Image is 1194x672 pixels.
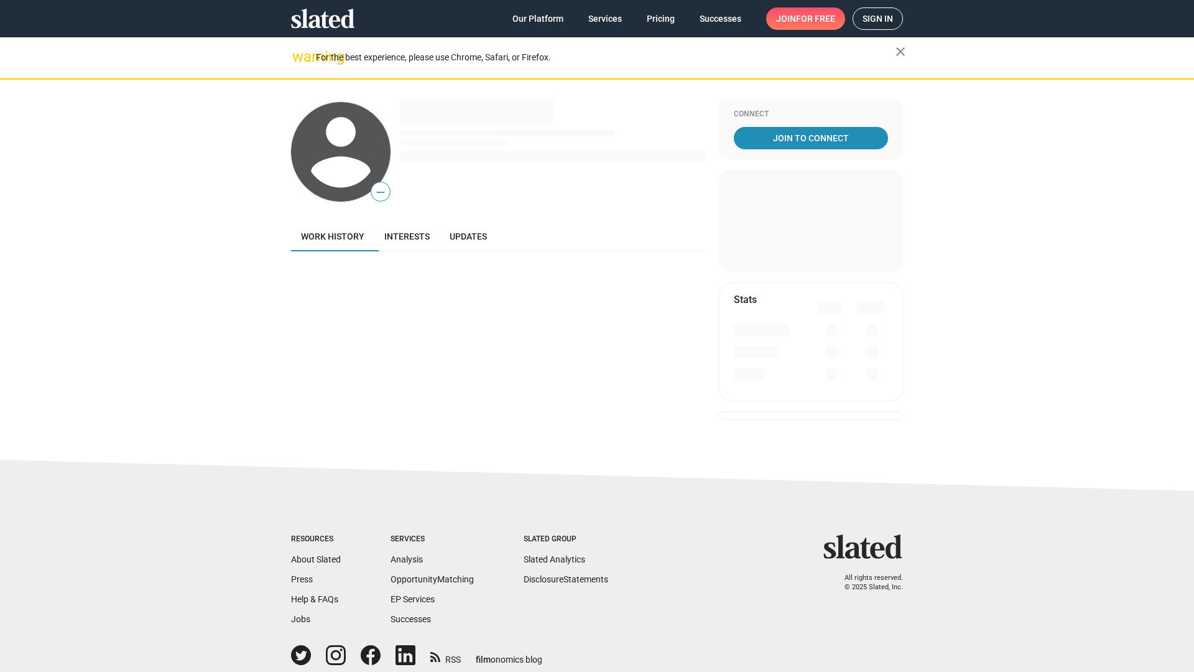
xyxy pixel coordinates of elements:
a: About Slated [291,554,341,564]
span: film [476,655,491,665]
span: Our Platform [512,7,563,30]
span: Services [588,7,622,30]
a: Our Platform [502,7,573,30]
a: Jobs [291,614,310,624]
mat-card-title: Stats [734,293,757,306]
a: Press [291,574,313,584]
a: Updates [440,222,497,251]
span: — [371,184,390,200]
div: Resources [291,534,341,544]
a: Help & FAQs [291,594,338,604]
div: Slated Group [524,534,608,544]
span: Pricing [647,7,675,30]
a: DisclosureStatements [524,574,608,584]
a: Pricing [637,7,685,30]
a: OpportunityMatching [391,574,474,584]
a: filmonomics blog [476,644,542,666]
a: Services [578,7,632,30]
div: For the best experience, please use Chrome, Safari, or Firefox. [316,49,895,66]
a: EP Services [391,594,435,604]
span: Updates [450,231,487,241]
mat-icon: warning [292,49,307,64]
a: Joinfor free [766,7,845,30]
a: RSS [430,646,461,666]
a: Interests [374,222,440,251]
span: Work history [301,231,364,241]
a: Slated Analytics [524,554,585,564]
div: Connect [734,110,888,119]
mat-icon: close [893,44,908,59]
span: Interests [384,231,430,241]
a: Sign in [853,7,903,30]
a: Successes [391,614,431,624]
p: All rights reserved. © 2025 Slated, Inc. [831,574,903,592]
span: Join [776,7,835,30]
span: for free [796,7,835,30]
span: Successes [700,7,741,30]
a: Analysis [391,554,423,564]
span: Sign in [863,8,893,29]
div: Services [391,534,474,544]
a: Join To Connect [734,127,888,149]
a: Work history [291,222,374,251]
a: Successes [690,7,751,30]
span: Join To Connect [736,127,886,149]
